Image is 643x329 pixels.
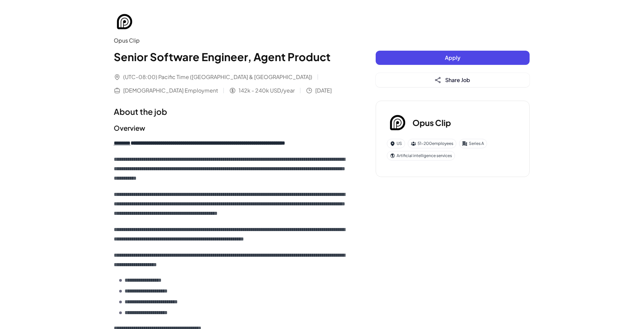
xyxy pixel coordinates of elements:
span: [DATE] [315,86,332,95]
h3: Opus Clip [412,117,451,129]
span: [DEMOGRAPHIC_DATA] Employment [123,86,218,95]
span: Share Job [445,76,470,83]
h1: About the job [114,105,349,118]
span: (UTC-08:00) Pacific Time ([GEOGRAPHIC_DATA] & [GEOGRAPHIC_DATA]) [123,73,312,81]
img: Op [387,112,408,133]
div: Artificial intelligence services [387,151,455,160]
span: Apply [445,54,460,61]
img: Op [114,11,135,32]
button: Apply [376,51,530,65]
button: Share Job [376,73,530,87]
div: Opus Clip [114,36,349,45]
h2: Overview [114,123,349,133]
div: US [387,139,405,148]
h1: Senior Software Engineer, Agent Product [114,49,349,65]
span: 142k - 240k USD/year [239,86,295,95]
div: Series A [459,139,487,148]
div: 51-200 employees [408,139,456,148]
